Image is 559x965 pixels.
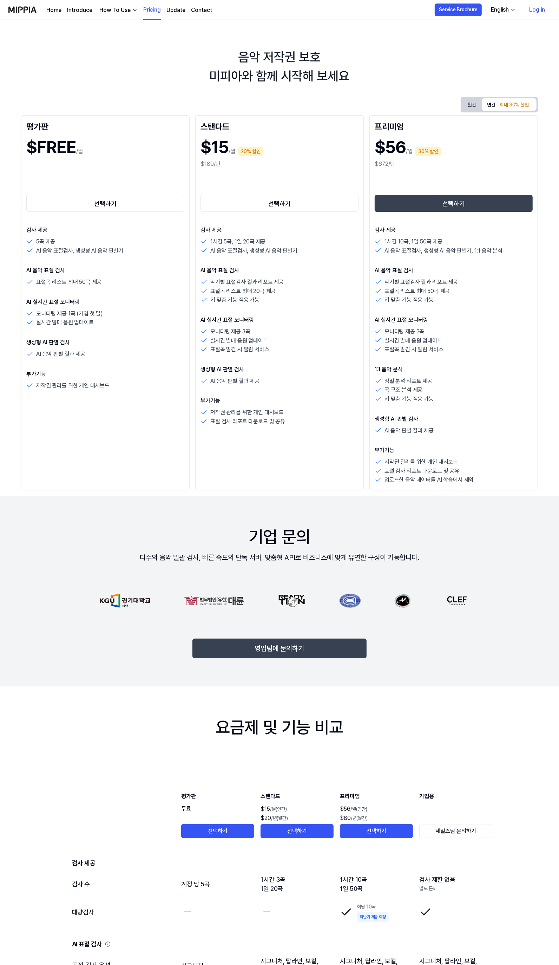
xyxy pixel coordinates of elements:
[210,417,285,426] p: 표절 검사 리포트 다운로드 및 공유
[498,100,531,110] div: 최대 30% 할인
[26,194,184,213] a: 선택하기
[384,246,502,255] p: AI 음악 표절검사, 생성형 AI 음악 판별기, 1:1 음악 분석
[375,446,533,455] p: 부가기능
[200,120,359,132] div: 스탠다드
[36,350,85,359] p: AI 음악 판별 결과 제공
[384,426,434,435] p: AI 음악 판별 결과 제공
[482,98,537,111] button: 연간
[200,316,359,324] p: AI 실시간 표절 모니터링
[210,278,284,287] p: 악기별 표절검사 결과 리포트 제공
[26,135,76,160] h1: $FREE
[351,815,368,821] span: /년(월간)
[26,266,184,275] p: AI 음악 표절 검사
[181,792,254,801] div: 평가판
[210,246,297,255] p: AI 음악 표절검사, 생성형 AI 음악 판별기
[340,824,413,838] button: 선택하기
[238,147,263,156] div: 20% 할인
[143,0,161,20] a: Pricing
[181,804,254,824] div: 무료
[140,552,419,563] div: 다수의 음악 일괄 검사, 빠른 속도의 단독 서버, 맞춤형 API로 비즈니스에 맞게 유연한 구성이 가능합니다.
[375,226,533,234] p: 검사 제공
[216,715,343,740] div: 요금제 및 기능 비교
[375,365,533,374] p: 1:1 음악 분석
[337,594,359,608] img: partner-logo-3
[261,792,334,801] div: 스탠다드
[98,6,132,14] div: How To Use
[261,824,334,838] button: 선택하기
[384,327,424,336] p: 모니터링 제공 3곡
[26,370,184,378] p: 부가기능
[340,792,413,801] div: 프리미엄
[192,639,367,658] button: 영업팀에 문의하기
[36,318,94,327] p: 실시간 발매 음원 업데이트
[36,278,101,287] p: 표절곡 리스트 최대 50곡 제공
[200,195,359,212] button: 선택하기
[375,415,533,423] p: 생성형 AI 판별 검사
[419,875,492,884] div: 검사 제한 없음
[415,147,441,156] div: 30% 할인
[46,6,61,14] a: Home
[384,385,422,395] p: 곡 구조 분석 제공
[384,457,458,467] p: 저작권 관리를 위한 개인 대시보드
[200,135,229,160] h1: $15
[384,395,434,404] p: 키 맞춤 기능 적용 가능
[191,6,212,14] a: Contact
[26,226,184,234] p: 검사 제공
[462,98,482,111] button: 월간
[340,814,413,823] div: $80
[66,870,176,898] td: 검사 수
[67,6,92,14] a: Introduce
[200,194,359,213] a: 선택하기
[76,147,83,156] p: /월
[36,309,103,318] p: 모니터링 제공 1곡 (가입 첫 달)
[375,194,533,213] a: 선택하기
[375,266,533,275] p: AI 음악 표절 검사
[98,6,138,14] button: How To Use
[384,377,432,386] p: 정밀 분석 리포트 제공
[340,804,413,814] div: $56
[66,845,493,870] td: 검사 제공
[419,824,492,838] button: 세일즈팀 문의하기
[384,237,442,246] p: 1시간 10곡, 1일 50곡 제공
[419,792,492,801] div: 기업용
[442,594,468,608] img: partner-logo-5
[435,4,482,16] button: Service Brochure
[261,804,334,814] div: $15
[276,594,303,608] img: partner-logo-2
[36,237,55,246] p: 5곡 제공
[200,226,359,234] p: 검사 제공
[181,870,255,898] td: 계정 당 5곡
[261,814,334,823] div: $20
[210,237,265,246] p: 1시간 5곡, 1일 20곡 제공
[350,806,367,812] span: /월(연간)
[375,160,533,168] div: $672/년
[36,246,123,255] p: AI 음악 표절검사, 생성형 AI 음악 판별기
[200,365,359,374] p: 생성형 AI 판별 검사
[357,902,389,912] div: 회당 10곡
[210,336,268,345] p: 실시간 발매 음원 업데이트
[393,594,409,608] img: partner-logo-4
[182,594,242,608] img: partner-logo-1
[200,397,359,405] p: 부가기능
[166,6,185,14] a: Update
[200,160,359,168] div: $180/년
[26,298,184,306] p: AI 실시간 표절 모니터링
[384,287,450,296] p: 표절곡 리스트 최대 50곡 제공
[200,266,359,275] p: AI 음악 표절 검사
[384,336,442,345] p: 실시간 발매 음원 업데이트
[270,806,287,812] span: /월(연간)
[357,912,389,922] div: 하반기 제공 예정
[72,938,493,951] div: AI 표절 검사
[375,195,533,212] button: 선택하기
[384,278,458,287] p: 악기별 표절검사 결과 리포트 제공
[26,338,184,347] p: 생성형 AI 판별 검사
[489,6,510,14] div: English
[384,295,434,305] p: 키 맞춤 기능 적용 가능
[260,870,334,898] td: 1시간 3곡 1일 20곡
[210,295,259,305] p: 키 맞춤 기능 적용 가능
[132,7,138,13] img: down
[66,898,176,926] td: 대량검사
[26,120,184,132] div: 평가판
[98,594,148,608] img: partner-logo-0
